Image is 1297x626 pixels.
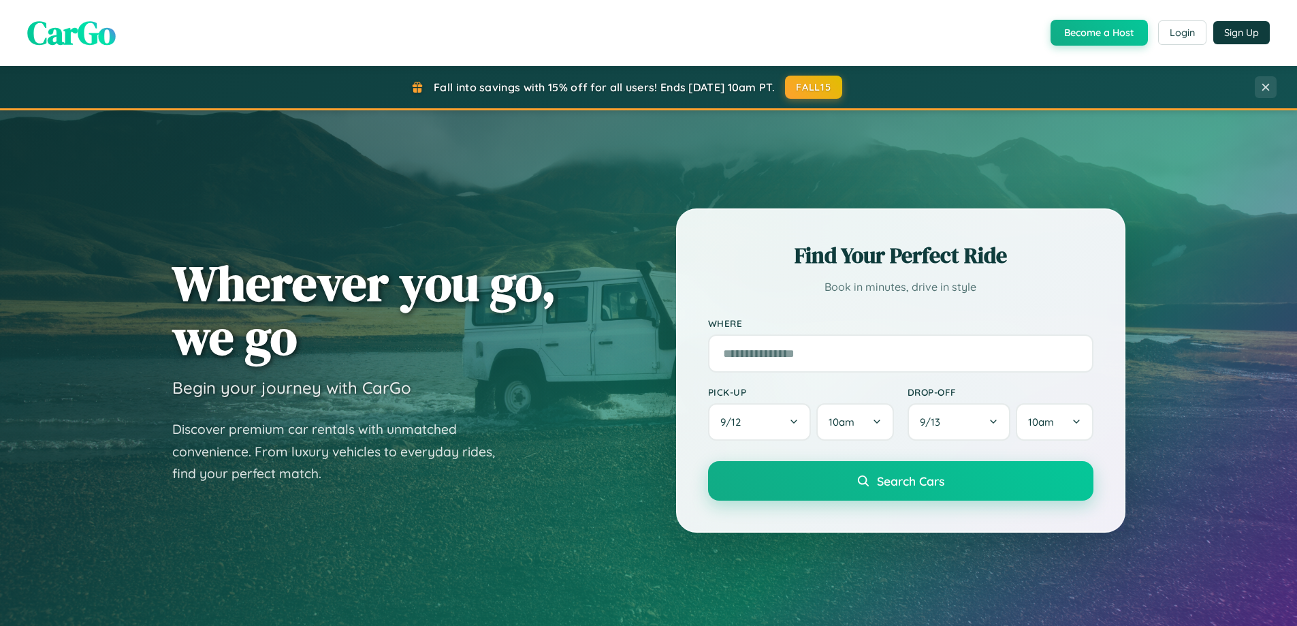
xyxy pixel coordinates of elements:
[708,386,894,398] label: Pick-up
[1028,416,1054,428] span: 10am
[816,403,893,441] button: 10am
[708,277,1093,297] p: Book in minutes, drive in style
[877,473,944,488] span: Search Cars
[1016,403,1093,441] button: 10am
[27,10,116,55] span: CarGo
[708,317,1093,329] label: Where
[1213,21,1270,44] button: Sign Up
[908,386,1093,398] label: Drop-off
[1158,20,1206,45] button: Login
[1051,20,1148,46] button: Become a Host
[920,416,947,428] span: 9 / 13
[829,416,854,428] span: 10am
[172,418,513,485] p: Discover premium car rentals with unmatched convenience. From luxury vehicles to everyday rides, ...
[785,76,842,99] button: FALL15
[434,80,775,94] span: Fall into savings with 15% off for all users! Ends [DATE] 10am PT.
[172,377,411,398] h3: Begin your journey with CarGo
[172,256,556,364] h1: Wherever you go, we go
[708,240,1093,270] h2: Find Your Perfect Ride
[720,416,748,428] span: 9 / 12
[908,403,1011,441] button: 9/13
[708,461,1093,501] button: Search Cars
[708,403,812,441] button: 9/12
